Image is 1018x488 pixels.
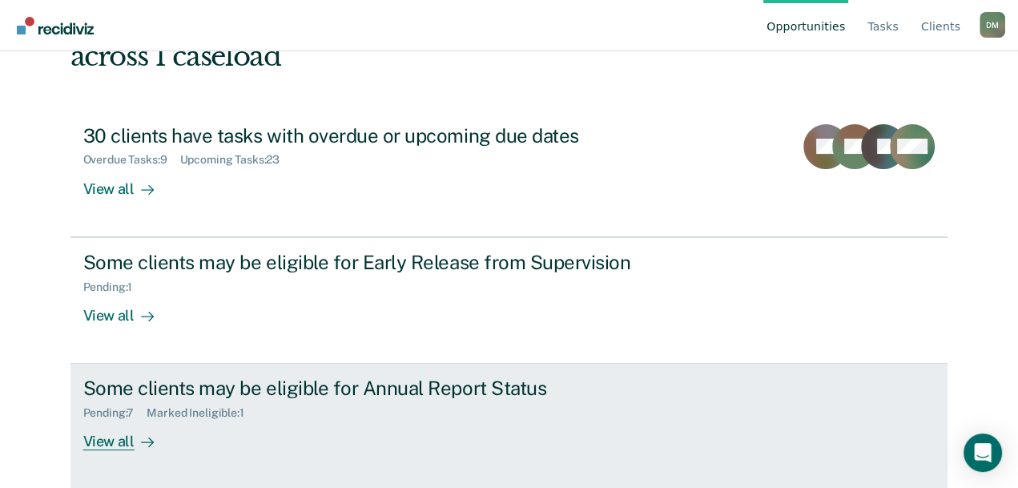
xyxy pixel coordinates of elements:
div: Pending : 7 [83,406,147,420]
div: View all [83,167,173,198]
div: Pending : 1 [83,280,146,294]
img: Recidiviz [17,17,94,34]
div: Upcoming Tasks : 23 [179,153,292,167]
div: Overdue Tasks : 9 [83,153,180,167]
div: Some clients may be eligible for Annual Report Status [83,377,646,400]
div: Hi, Devyn. We’ve found some outstanding items across 1 caseload [70,7,773,73]
button: Profile dropdown button [980,12,1005,38]
div: Open Intercom Messenger [964,434,1002,472]
div: D M [980,12,1005,38]
a: 30 clients have tasks with overdue or upcoming due datesOverdue Tasks:9Upcoming Tasks:23View all [70,111,948,237]
div: Marked Ineligible : 1 [147,406,256,420]
div: Some clients may be eligible for Early Release from Supervision [83,251,646,274]
div: View all [83,420,173,451]
a: Some clients may be eligible for Early Release from SupervisionPending:1View all [70,237,948,364]
div: 30 clients have tasks with overdue or upcoming due dates [83,124,646,147]
div: View all [83,293,173,325]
